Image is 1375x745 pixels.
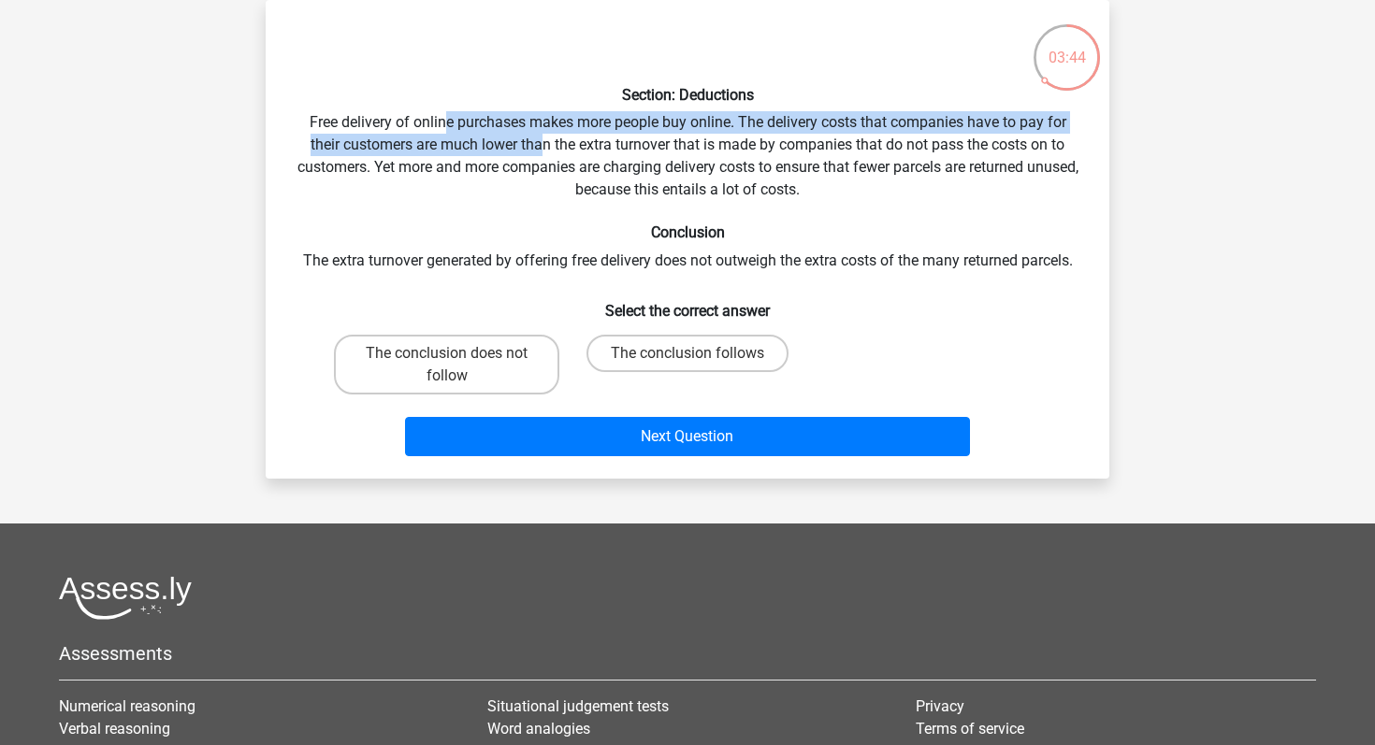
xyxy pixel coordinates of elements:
a: Situational judgement tests [487,697,669,715]
img: Assessly logo [59,576,192,620]
div: 03:44 [1032,22,1102,69]
label: The conclusion follows [586,335,789,372]
a: Privacy [916,697,964,715]
a: Numerical reasoning [59,697,195,715]
label: The conclusion does not follow [334,335,559,394]
a: Verbal reasoning [59,720,170,738]
div: Free delivery of online purchases makes more people buy online. The delivery costs that companies... [273,15,1102,464]
h6: Select the correct answer [296,287,1079,320]
h6: Conclusion [296,223,1079,241]
button: Next Question [405,417,971,456]
a: Terms of service [916,720,1024,738]
a: Word analogies [487,720,590,738]
h5: Assessments [59,642,1316,665]
h6: Section: Deductions [296,86,1079,104]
